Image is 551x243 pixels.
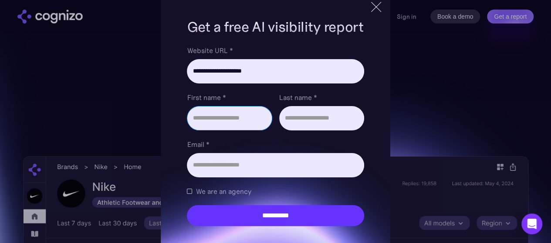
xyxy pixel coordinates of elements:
div: Open Intercom Messenger [521,213,542,234]
label: First name * [187,92,272,103]
form: Brand Report Form [187,45,364,226]
label: Last name * [279,92,364,103]
label: Email * [187,139,364,150]
h1: Get a free AI visibility report [187,17,364,37]
span: We are an agency [196,186,251,196]
label: Website URL * [187,45,364,56]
